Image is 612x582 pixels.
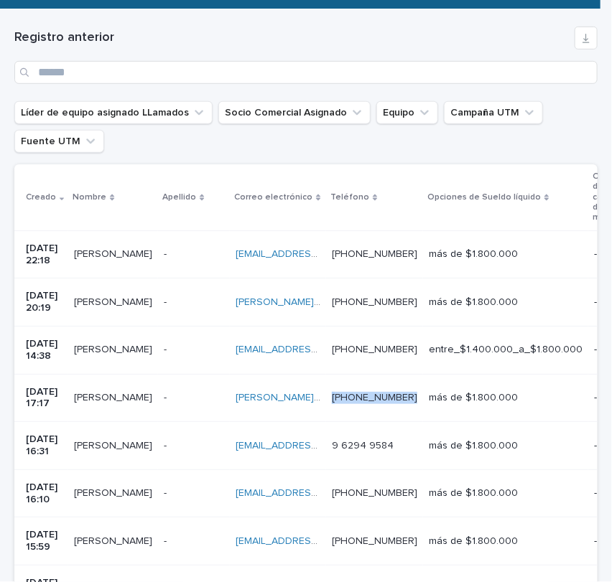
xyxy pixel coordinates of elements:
p: Myriam Ayala Molina [74,532,155,548]
font: [DATE] 20:19 [26,291,60,313]
font: - [594,344,597,355]
font: Nombre [73,193,106,202]
font: [PERSON_NAME] [74,488,152,498]
a: [EMAIL_ADDRESS][DOMAIN_NAME] [236,488,398,498]
font: - [164,297,167,307]
font: más de $1.800.000 [429,536,518,546]
font: Opciones de Sueldo líquido [427,193,541,202]
font: [PERSON_NAME] [74,536,152,546]
a: [PHONE_NUMBER] [332,344,417,355]
font: [DATE] 16:10 [26,482,60,504]
font: [DATE] 17:17 [26,387,60,409]
font: [PERSON_NAME] [74,297,152,307]
font: - [594,536,597,546]
font: más de $1.800.000 [429,488,518,498]
font: [PERSON_NAME] [74,393,152,403]
p: Alamiro Salazar Pinto [74,484,155,499]
font: - [594,393,597,403]
a: [PHONE_NUMBER] [332,249,417,259]
a: [PHONE_NUMBER] [332,488,417,498]
font: más de $1.800.000 [429,393,518,403]
font: Correo electrónico [234,193,312,202]
font: Registro anterior [14,31,114,44]
a: [EMAIL_ADDRESS][DOMAIN_NAME] [236,441,398,451]
font: - [164,344,167,355]
font: - [164,393,167,403]
font: más de $1.800.000 [429,249,518,259]
p: Víctor Gómez Mansilla [74,245,155,261]
font: - [164,441,167,451]
font: Apellido [162,193,196,202]
a: [PHONE_NUMBER] [332,536,417,546]
font: - [164,249,167,259]
a: [PHONE_NUMBER] [332,297,417,307]
button: Socio Comercial Asignado [218,101,371,124]
button: Líder de equipo asignado LLamados [14,101,213,124]
a: [EMAIL_ADDRESS][DOMAIN_NAME] [236,249,398,259]
p: José Miguel Ferrer [74,437,155,452]
p: Jacqueline Cuevas Gómez [74,341,155,356]
font: - [164,488,167,498]
font: - [164,536,167,546]
p: Cathy Cifuentes [74,389,155,404]
font: - [594,441,597,451]
font: - [594,488,597,498]
font: - [594,249,597,259]
font: [PERSON_NAME] [74,249,152,259]
p: Paulina Ávila Almonacid [74,294,155,309]
font: entre_$1.400.000_a_$1.800.000 [429,344,583,355]
input: Buscar [14,61,598,84]
font: [DATE] 22:18 [26,243,60,266]
a: [PERSON_NAME][EMAIL_ADDRESS][PERSON_NAME][DOMAIN_NAME] [236,393,555,403]
a: [EMAIL_ADDRESS][PERSON_NAME][DOMAIN_NAME] [236,536,476,546]
font: [DATE] 14:38 [26,339,60,361]
font: Teléfono [330,193,369,202]
font: [DATE] 16:31 [26,434,60,456]
button: Equipo [376,101,438,124]
font: Creado [26,193,56,202]
font: [DATE] 15:59 [26,530,60,552]
font: [PERSON_NAME] [74,344,152,355]
font: más de $1.800.000 [429,297,518,307]
font: - [594,297,597,307]
button: Fuente UTM [14,130,104,153]
a: 9 6294 9584 [332,441,394,451]
font: más de $1.800.000 [429,441,518,451]
a: [EMAIL_ADDRESS][DOMAIN_NAME] [236,344,398,355]
a: [PHONE_NUMBER] [332,393,417,403]
button: Campaña UTM [444,101,543,124]
font: [PERSON_NAME] [74,441,152,451]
